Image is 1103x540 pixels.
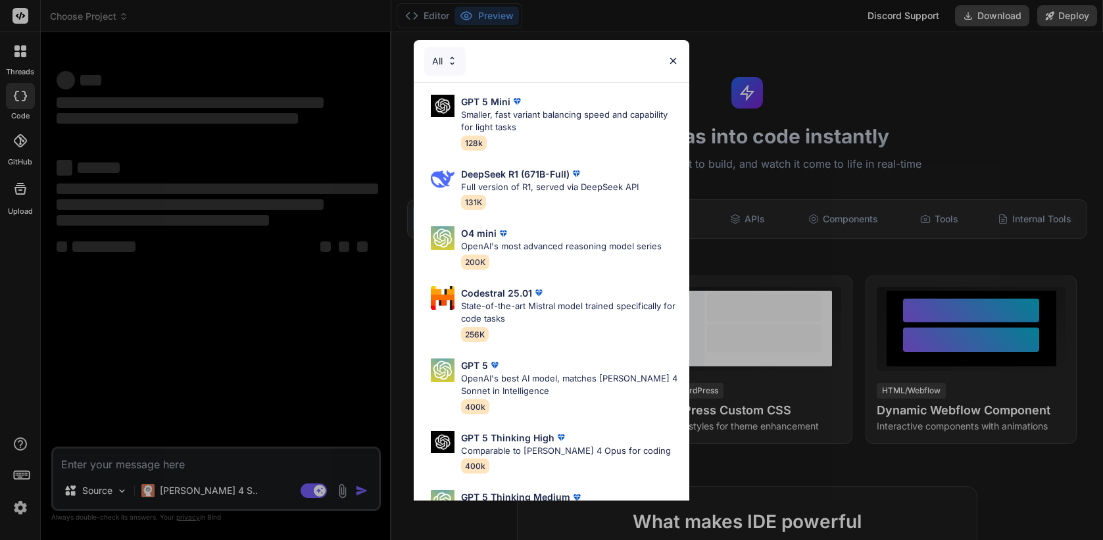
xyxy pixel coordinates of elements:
[510,95,524,108] img: premium
[668,55,679,66] img: close
[461,431,554,445] p: GPT 5 Thinking High
[461,458,489,474] span: 400k
[461,327,489,342] span: 256K
[570,167,583,180] img: premium
[431,226,454,250] img: Pick Models
[447,55,458,66] img: Pick Models
[532,286,545,299] img: premium
[570,491,583,504] img: premium
[497,227,510,240] img: premium
[431,358,454,382] img: Pick Models
[461,399,489,414] span: 400k
[461,300,679,326] p: State-of-the-art Mistral model trained specifically for code tasks
[461,490,570,504] p: GPT 5 Thinking Medium
[461,372,679,398] p: OpenAI's best AI model, matches [PERSON_NAME] 4 Sonnet in Intelligence
[461,109,679,134] p: Smaller, fast variant balancing speed and capability for light tasks
[461,167,570,181] p: DeepSeek R1 (671B-Full)
[461,135,487,151] span: 128k
[431,431,454,454] img: Pick Models
[461,95,510,109] p: GPT 5 Mini
[461,240,662,253] p: OpenAI's most advanced reasoning model series
[554,431,568,444] img: premium
[488,358,501,372] img: premium
[461,445,671,458] p: Comparable to [PERSON_NAME] 4 Opus for coding
[461,181,639,194] p: Full version of R1, served via DeepSeek API
[431,95,454,118] img: Pick Models
[461,286,532,300] p: Codestral 25.01
[424,47,466,76] div: All
[431,167,454,191] img: Pick Models
[461,255,489,270] span: 200K
[461,358,488,372] p: GPT 5
[461,226,497,240] p: O4 mini
[431,286,454,310] img: Pick Models
[461,195,486,210] span: 131K
[431,490,454,514] img: Pick Models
